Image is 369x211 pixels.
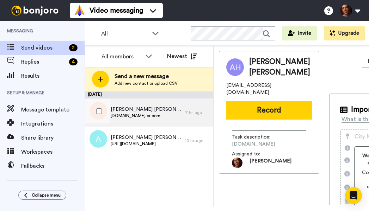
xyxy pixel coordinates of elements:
[8,6,61,15] img: bj-logo-header-white.svg
[232,134,281,141] span: Task description :
[69,44,78,51] div: 2
[21,44,66,52] span: Send videos
[18,191,66,200] button: Collapse menu
[185,110,210,115] div: 7 hr. ago
[115,81,178,86] span: Add new contact or upload CSV
[69,58,78,65] div: 4
[115,72,178,81] span: Send a new message
[162,49,202,63] button: Newest
[90,130,107,148] img: a.png
[101,30,148,38] span: All
[111,141,182,147] span: [URL][DOMAIN_NAME]
[21,134,85,142] span: Share library
[21,162,85,170] span: Fallbacks
[111,134,182,141] span: [PERSON_NAME] [PERSON_NAME]
[21,58,66,66] span: Replies
[232,158,242,168] img: 12c2f1e3-bc4a-4141-8156-d94817f0c353-1575660272.jpg
[21,148,85,156] span: Workspaces
[249,57,315,78] span: [PERSON_NAME] [PERSON_NAME]
[111,113,182,119] span: [DOMAIN_NAME] or com.
[345,187,362,204] div: Open Intercom Messenger
[282,26,317,40] button: Invite
[32,192,61,198] span: Collapse menu
[90,6,143,15] span: Video messaging
[102,52,142,61] div: All members
[324,26,365,40] button: Upgrade
[250,158,291,168] span: [PERSON_NAME]
[232,151,281,158] span: Assigned to:
[232,141,299,148] span: [DOMAIN_NAME]
[21,120,85,128] span: Integrations
[21,72,85,80] span: Results
[226,82,312,96] span: [EMAIL_ADDRESS][DOMAIN_NAME]
[185,138,210,143] div: 10 hr. ago
[111,106,182,113] span: [PERSON_NAME] [PERSON_NAME]
[226,58,244,76] img: Image of Andrew Hutner Andrew Hutner
[85,91,213,98] div: [DATE]
[226,101,312,120] button: Record
[21,105,85,114] span: Message template
[74,5,85,16] img: vm-color.svg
